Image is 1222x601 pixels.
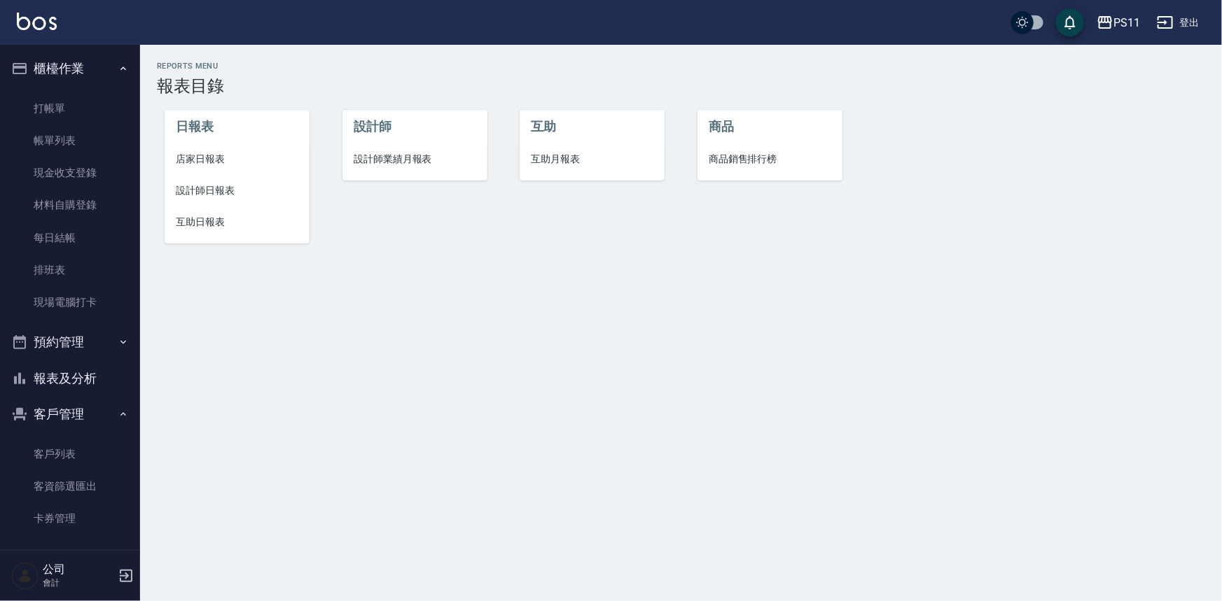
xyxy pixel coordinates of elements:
[6,286,134,318] a: 現場電腦打卡
[6,502,134,535] a: 卡券管理
[1091,8,1146,37] button: PS11
[176,215,298,229] span: 互助日報表
[165,143,310,175] a: 店家日報表
[697,110,842,143] li: 商品
[6,222,134,254] a: 每日結帳
[6,189,134,221] a: 材料自購登錄
[6,438,134,470] a: 客戶列表
[520,143,665,175] a: 互助月報表
[6,360,134,397] button: 報表及分析
[6,157,134,189] a: 現金收支登錄
[6,470,134,502] a: 客資篩選匯出
[520,110,665,143] li: 互助
[165,110,310,143] li: 日報表
[342,143,487,175] a: 設計師業績月報表
[11,562,39,590] img: Person
[6,92,134,125] a: 打帳單
[531,152,653,167] span: 互助月報表
[43,563,114,577] h5: 公司
[165,175,310,206] a: 設計師日報表
[342,110,487,143] li: 設計師
[1113,14,1140,31] div: PS11
[354,152,476,167] span: 設計師業績月報表
[6,254,134,286] a: 排班表
[6,50,134,87] button: 櫃檯作業
[697,143,842,175] a: 商品銷售排行榜
[43,577,114,589] p: 會計
[17,13,57,30] img: Logo
[157,62,1205,71] h2: Reports Menu
[6,125,134,157] a: 帳單列表
[6,541,134,577] button: 行銷工具
[176,152,298,167] span: 店家日報表
[709,152,831,167] span: 商品銷售排行榜
[1056,8,1084,36] button: save
[176,183,298,198] span: 設計師日報表
[157,76,1205,96] h3: 報表目錄
[6,396,134,432] button: 客戶管理
[1151,10,1205,36] button: 登出
[165,206,310,238] a: 互助日報表
[6,324,134,360] button: 預約管理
